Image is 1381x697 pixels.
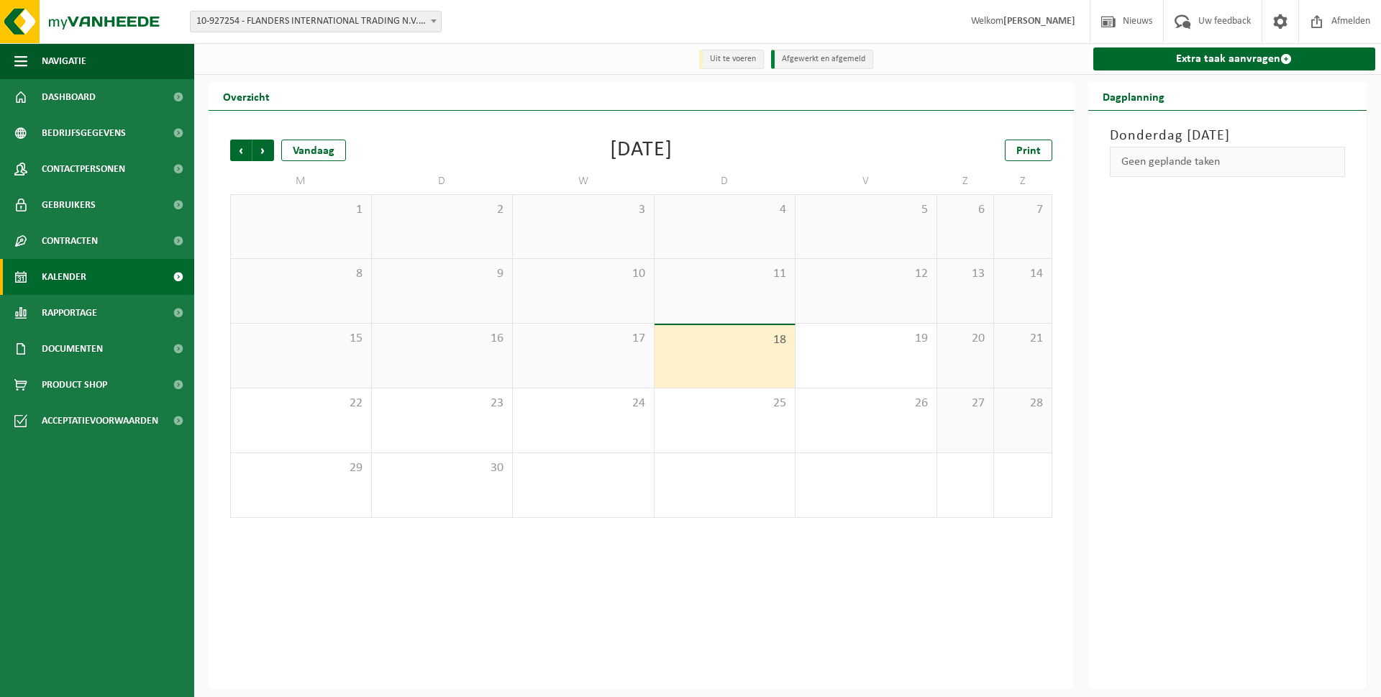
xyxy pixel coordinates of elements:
[803,202,929,218] span: 5
[42,43,86,79] span: Navigatie
[655,168,796,194] td: D
[230,168,372,194] td: M
[1110,147,1346,177] div: Geen geplande taken
[42,115,126,151] span: Bedrijfsgegevens
[1005,140,1052,161] a: Print
[1001,396,1044,411] span: 28
[372,168,514,194] td: D
[42,295,97,331] span: Rapportage
[42,223,98,259] span: Contracten
[42,151,125,187] span: Contactpersonen
[191,12,441,32] span: 10-927254 - FLANDERS INTERNATIONAL TRADING N.V. - ZWALM
[281,140,346,161] div: Vandaag
[1003,16,1075,27] strong: [PERSON_NAME]
[1088,82,1179,110] h2: Dagplanning
[662,202,788,218] span: 4
[994,168,1052,194] td: Z
[1016,145,1041,157] span: Print
[238,396,364,411] span: 22
[252,140,274,161] span: Volgende
[379,460,506,476] span: 30
[803,396,929,411] span: 26
[662,396,788,411] span: 25
[662,266,788,282] span: 11
[771,50,873,69] li: Afgewerkt en afgemeld
[230,140,252,161] span: Vorige
[379,331,506,347] span: 16
[796,168,937,194] td: V
[238,202,364,218] span: 1
[1001,266,1044,282] span: 14
[699,50,764,69] li: Uit te voeren
[238,266,364,282] span: 8
[42,403,158,439] span: Acceptatievoorwaarden
[520,331,647,347] span: 17
[944,266,987,282] span: 13
[1110,125,1346,147] h3: Donderdag [DATE]
[944,396,987,411] span: 27
[42,79,96,115] span: Dashboard
[238,331,364,347] span: 15
[379,396,506,411] span: 23
[803,266,929,282] span: 12
[803,331,929,347] span: 19
[520,266,647,282] span: 10
[1093,47,1376,70] a: Extra taak aanvragen
[610,140,673,161] div: [DATE]
[1001,202,1044,218] span: 7
[379,202,506,218] span: 2
[190,11,442,32] span: 10-927254 - FLANDERS INTERNATIONAL TRADING N.V. - ZWALM
[42,367,107,403] span: Product Shop
[513,168,655,194] td: W
[42,331,103,367] span: Documenten
[937,168,995,194] td: Z
[209,82,284,110] h2: Overzicht
[944,331,987,347] span: 20
[42,259,86,295] span: Kalender
[238,460,364,476] span: 29
[379,266,506,282] span: 9
[662,332,788,348] span: 18
[1001,331,1044,347] span: 21
[42,187,96,223] span: Gebruikers
[520,396,647,411] span: 24
[520,202,647,218] span: 3
[944,202,987,218] span: 6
